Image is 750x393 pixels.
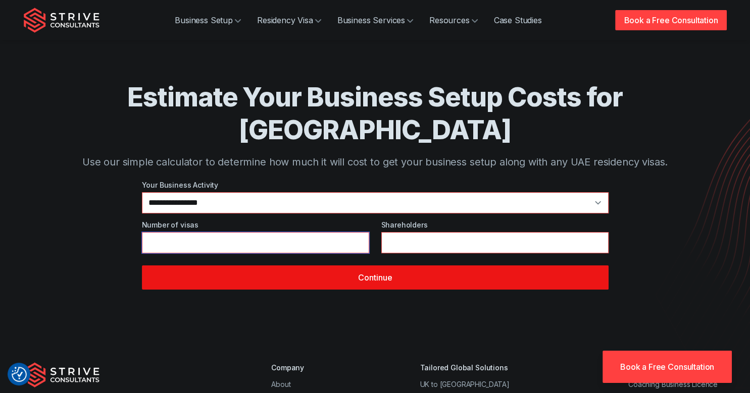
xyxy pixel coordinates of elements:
a: About [271,380,290,388]
a: Book a Free Consultation [603,351,732,383]
a: Business Services [329,10,421,30]
a: Business Setup [167,10,249,30]
label: Shareholders [381,219,609,230]
img: Revisit consent button [12,367,27,382]
label: Your Business Activity [142,180,609,190]
label: Number of visas [142,219,369,230]
a: UK to [GEOGRAPHIC_DATA] [420,380,509,388]
button: Continue [142,265,609,290]
a: Coaching Business Licence [628,380,718,388]
a: Residency Visa [249,10,329,30]
p: Use our simple calculator to determine how much it will cost to get your business setup along wit... [64,154,686,170]
h1: Estimate Your Business Setup Costs for [GEOGRAPHIC_DATA] [64,81,686,146]
button: Consent Preferences [12,367,27,382]
a: Book a Free Consultation [615,10,726,30]
img: Strive Consultants [24,8,99,33]
div: Company [271,362,362,373]
a: Resources [421,10,486,30]
img: Strive Consultants [24,362,99,387]
div: Tailored Global Solutions [420,362,570,373]
a: Case Studies [486,10,550,30]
